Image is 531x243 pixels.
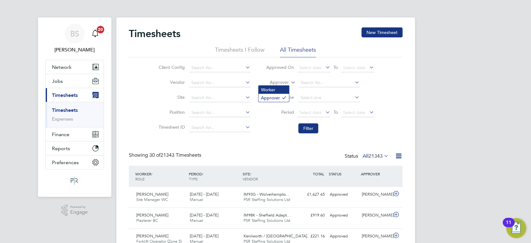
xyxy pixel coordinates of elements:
[327,189,360,200] div: Approved
[52,107,78,113] a: Timesheets
[136,197,168,202] span: Site Manager WC
[69,176,80,186] img: psrsolutions-logo-retina.png
[359,210,392,221] div: [PERSON_NAME]
[259,94,289,102] li: Approver
[70,204,88,210] span: Powered by
[46,102,104,127] div: Timesheets
[359,168,392,179] div: APPROVER
[190,218,203,223] span: Manual
[189,93,250,102] input: Search for...
[189,108,250,117] input: Search for...
[244,192,290,197] span: IM93G - Wolverhampto…
[136,192,168,197] span: [PERSON_NAME]
[298,93,360,102] input: Select one
[266,64,294,70] label: Approved On
[299,110,322,115] span: Select date
[202,171,203,176] span: /
[52,92,78,98] span: Timesheets
[215,46,264,57] li: Timesheets I Follow
[46,155,104,169] button: Preferences
[46,88,104,102] button: Timesheets
[52,160,79,165] span: Preferences
[52,116,73,122] a: Expenses
[343,110,366,115] span: Select date
[190,212,218,218] span: [DATE] - [DATE]
[298,79,360,87] input: Search for...
[189,64,250,72] input: Search for...
[295,210,327,221] div: £919.60
[70,210,88,215] span: Engage
[97,26,104,33] span: 20
[61,204,88,216] a: Powered byEngage
[261,79,289,86] label: Approver
[244,233,311,239] span: Kenilworth / [GEOGRAPHIC_DATA]…
[46,141,104,155] button: Reports
[359,189,392,200] div: [PERSON_NAME]
[149,152,161,158] span: 30 of
[244,218,290,223] span: PSR Staffing Solutions Ltd
[327,168,360,179] div: STATUS
[363,153,389,159] label: All
[506,222,511,231] div: 11
[343,65,366,70] span: Select date
[190,197,203,202] span: Manual
[149,152,201,158] span: 21343 Timesheets
[244,212,291,218] span: IM98K - Sheffield Adapt…
[136,212,168,218] span: [PERSON_NAME]
[189,79,250,87] input: Search for...
[136,233,168,239] span: [PERSON_NAME]
[134,168,188,184] div: WORKER
[190,192,218,197] span: [DATE] - [DATE]
[129,27,180,40] h2: Timesheets
[52,64,72,70] span: Network
[136,218,158,223] span: Plasterer BC
[299,65,322,70] span: Select date
[38,17,111,197] nav: Main navigation
[280,46,316,57] li: All Timesheets
[45,24,104,54] a: BS[PERSON_NAME]
[189,123,250,132] input: Search for...
[46,127,104,141] button: Finance
[129,152,203,159] div: Showing
[70,30,79,38] span: BS
[135,176,145,181] span: ROLE
[361,27,403,37] button: New Timesheet
[295,231,327,241] div: £221.16
[157,94,185,100] label: Site
[89,24,101,44] a: 20
[295,189,327,200] div: £1,627.65
[190,233,218,239] span: [DATE] - [DATE]
[244,197,290,202] span: PSR Staffing Solutions Ltd
[157,109,185,115] label: Position
[241,168,295,184] div: SITE
[250,171,251,176] span: /
[369,153,383,159] span: 21343
[266,109,294,115] label: Period
[243,176,258,181] span: VENDOR
[298,123,318,133] button: Filter
[157,79,185,85] label: Vendor
[359,231,392,241] div: [PERSON_NAME]
[151,171,152,176] span: /
[45,176,104,186] a: Go to home page
[327,210,360,221] div: Approved
[52,78,63,84] span: Jobs
[327,231,360,241] div: Approved
[332,63,340,71] span: To
[189,176,198,181] span: TYPE
[45,46,104,54] span: Beth Seddon
[345,152,390,161] div: Status
[52,131,69,137] span: Finance
[259,86,289,94] li: Worker
[46,74,104,88] button: Jobs
[332,108,340,116] span: To
[157,124,185,130] label: Timesheet ID
[506,218,526,238] button: Open Resource Center, 11 new notifications
[52,145,70,151] span: Reports
[313,171,324,176] span: TOTAL
[187,168,241,184] div: PERIOD
[46,60,104,74] button: Network
[157,64,185,70] label: Client Config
